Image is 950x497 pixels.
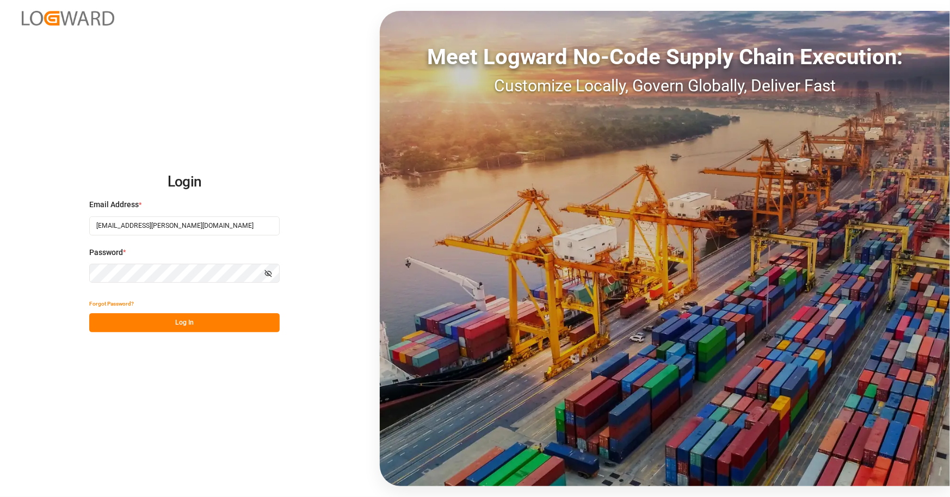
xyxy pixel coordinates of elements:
[89,313,280,332] button: Log In
[380,41,950,73] div: Meet Logward No-Code Supply Chain Execution:
[89,216,280,235] input: Enter your email
[22,11,114,26] img: Logward_new_orange.png
[89,294,134,313] button: Forgot Password?
[380,73,950,98] div: Customize Locally, Govern Globally, Deliver Fast
[89,247,123,258] span: Password
[89,165,280,200] h2: Login
[89,199,139,210] span: Email Address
